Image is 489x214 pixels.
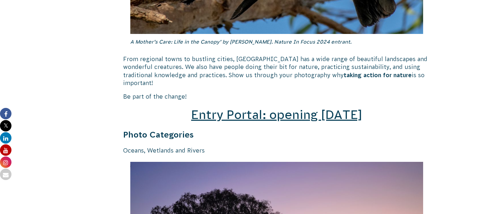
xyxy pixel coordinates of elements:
strong: Photo Categories [123,130,194,139]
p: Be part of the change! [123,93,430,100]
p: Oceans, Wetlands and Rivers [123,146,430,154]
p: From regional towns to bustling cities, [GEOGRAPHIC_DATA] has a wide range of beautiful landscape... [123,55,430,87]
strong: taking action for nature [344,72,412,78]
em: A Mother’s Care: Life in the Canopy’ by [PERSON_NAME]. Nature In Focus 2024 entrant. [130,39,352,45]
a: Entry Portal: opening [DATE] [191,108,362,121]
